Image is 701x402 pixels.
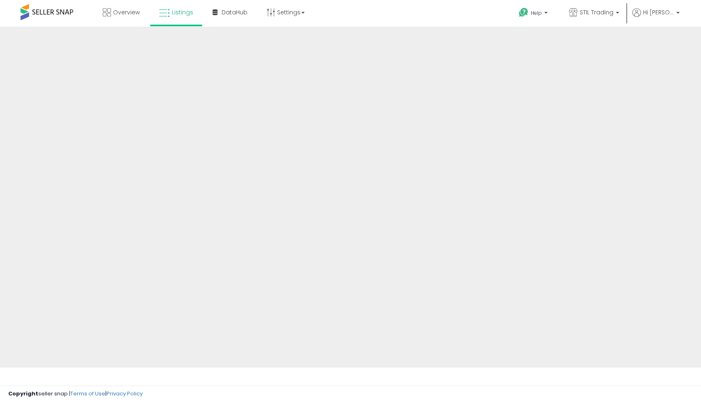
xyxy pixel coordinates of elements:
a: Hi [PERSON_NAME] [632,8,680,27]
span: Hi [PERSON_NAME] [643,8,674,16]
i: Get Help [518,7,529,18]
span: Help [531,9,542,16]
span: STIL Trading [580,8,613,16]
span: Overview [113,8,140,16]
span: DataHub [222,8,248,16]
span: Listings [172,8,193,16]
a: Help [512,1,556,27]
